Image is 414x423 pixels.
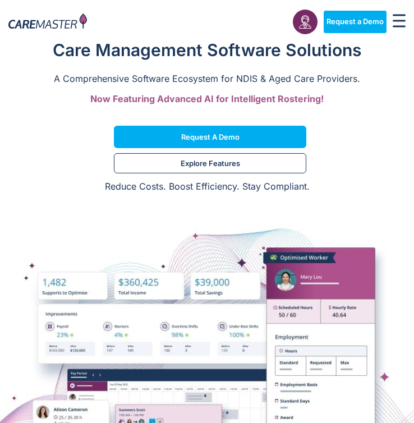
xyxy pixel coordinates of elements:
div: Menu Toggle [393,14,406,30]
a: Request a Demo [114,126,306,148]
span: Now Featuring Advanced AI for Intelligent Rostering! [90,93,324,104]
a: Request a Demo [324,11,387,33]
h1: Care Management Software Solutions [11,38,403,62]
span: Request a Demo [181,134,240,140]
span: Request a Demo [326,17,384,26]
img: CareMaster Logo [8,13,87,31]
p: A Comprehensive Software Ecosystem for NDIS & Aged Care Providers. [11,72,403,85]
a: Explore Features [114,153,306,173]
span: Explore Features [181,160,240,166]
